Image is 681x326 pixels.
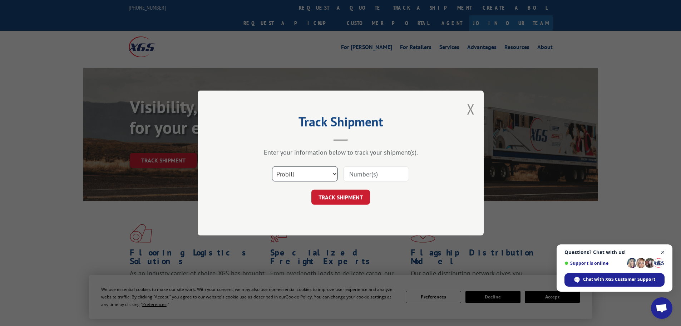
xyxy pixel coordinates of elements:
[343,166,409,181] input: Number(s)
[564,273,665,287] div: Chat with XGS Customer Support
[311,190,370,205] button: TRACK SHIPMENT
[467,99,475,118] button: Close modal
[233,117,448,130] h2: Track Shipment
[233,148,448,156] div: Enter your information below to track your shipment(s).
[658,248,667,257] span: Close chat
[564,261,625,266] span: Support is online
[583,276,655,283] span: Chat with XGS Customer Support
[564,249,665,255] span: Questions? Chat with us!
[651,297,672,319] div: Open chat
